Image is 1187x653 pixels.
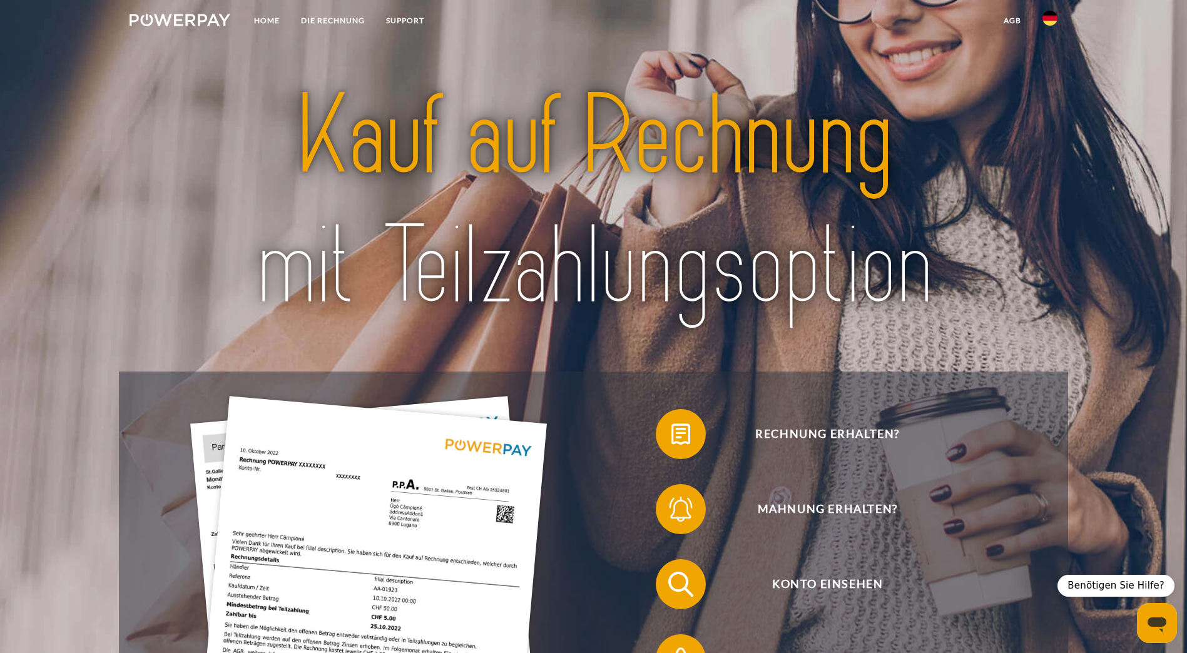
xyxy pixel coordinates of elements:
span: Konto einsehen [674,559,981,609]
a: Home [243,9,290,32]
img: qb_bill.svg [665,418,696,450]
img: title-powerpay_de.svg [175,65,1012,338]
img: logo-powerpay-white.svg [130,14,230,26]
button: Mahnung erhalten? [656,484,981,534]
img: qb_search.svg [665,569,696,600]
img: qb_bell.svg [665,494,696,525]
a: SUPPORT [375,9,435,32]
div: Benötigen Sie Hilfe? [1057,575,1174,597]
span: Mahnung erhalten? [674,484,981,534]
button: Konto einsehen [656,559,981,609]
img: de [1042,11,1057,26]
iframe: Schaltfläche zum Öffnen des Messaging-Fensters; Konversation läuft [1137,603,1177,643]
a: agb [993,9,1032,32]
a: DIE RECHNUNG [290,9,375,32]
button: Rechnung erhalten? [656,409,981,459]
span: Rechnung erhalten? [674,409,981,459]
